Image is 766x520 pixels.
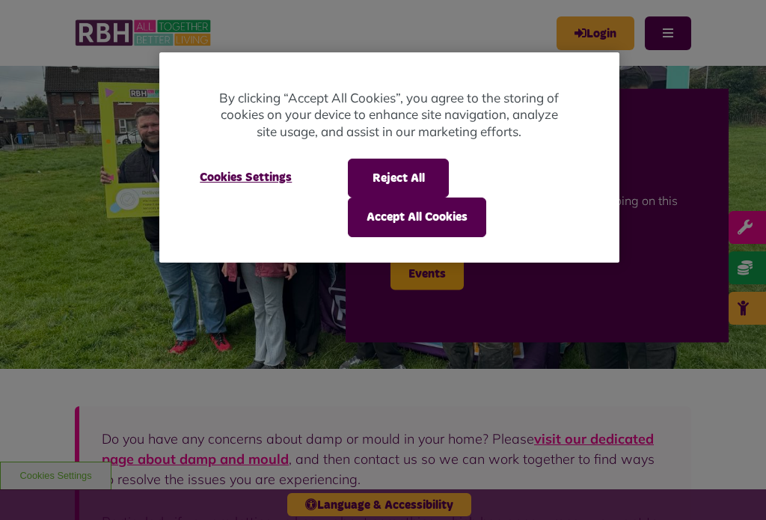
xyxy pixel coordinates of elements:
button: Accept All Cookies [348,198,486,236]
div: Cookie banner [159,52,619,263]
button: Reject All [348,159,449,198]
div: Privacy [159,52,619,263]
button: Cookies Settings [182,159,310,196]
p: By clicking “Accept All Cookies”, you agree to the storing of cookies on your device to enhance s... [219,90,559,141]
